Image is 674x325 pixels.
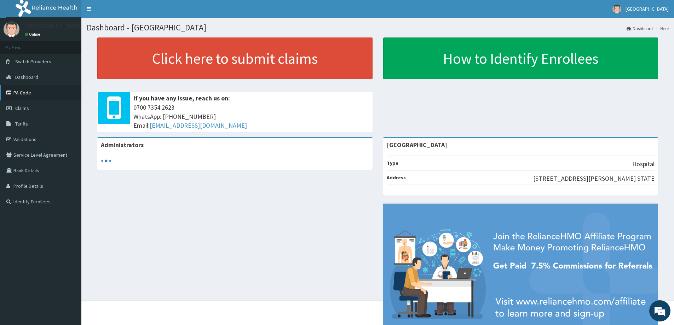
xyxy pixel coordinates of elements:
[626,6,669,12] span: [GEOGRAPHIC_DATA]
[4,21,19,37] img: User Image
[25,32,42,37] a: Online
[15,105,29,111] span: Claims
[97,37,373,79] a: Click here to submit claims
[15,58,51,65] span: Switch Providers
[133,94,230,102] b: If you have any issue, reach us on:
[632,159,655,169] p: Hospital
[150,121,247,129] a: [EMAIL_ADDRESS][DOMAIN_NAME]
[101,141,144,149] b: Administrators
[101,156,111,166] svg: audio-loading
[387,160,398,166] b: Type
[387,174,406,181] b: Address
[627,25,653,31] a: Dashboard
[87,23,669,32] h1: Dashboard - [GEOGRAPHIC_DATA]
[533,174,655,183] p: [STREET_ADDRESS][PERSON_NAME] STATE
[387,141,447,149] strong: [GEOGRAPHIC_DATA]
[133,103,369,130] span: 0700 7354 2623 WhatsApp: [PHONE_NUMBER] Email:
[383,37,658,79] a: How to Identify Enrollees
[612,5,621,13] img: User Image
[653,25,669,31] li: Here
[15,121,28,127] span: Tariffs
[25,23,83,29] p: [GEOGRAPHIC_DATA]
[15,74,38,80] span: Dashboard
